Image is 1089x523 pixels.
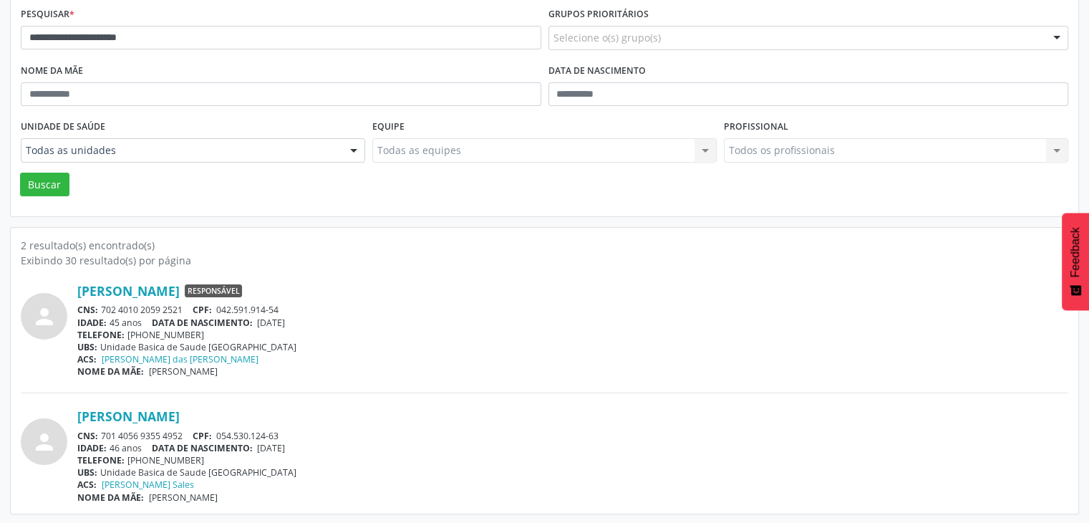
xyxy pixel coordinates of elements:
[216,430,279,442] span: 054.530.124-63
[152,442,253,454] span: DATA DE NASCIMENTO:
[77,353,97,365] span: ACS:
[21,238,1068,253] div: 2 resultado(s) encontrado(s)
[553,30,661,45] span: Selecione o(s) grupo(s)
[77,283,180,299] a: [PERSON_NAME]
[1069,227,1082,277] span: Feedback
[77,329,1068,341] div: [PHONE_NUMBER]
[548,60,646,82] label: Data de nascimento
[1062,213,1089,310] button: Feedback - Mostrar pesquisa
[77,304,98,316] span: CNS:
[102,353,258,365] a: [PERSON_NAME] das [PERSON_NAME]
[193,304,212,316] span: CPF:
[724,116,788,138] label: Profissional
[149,491,218,504] span: [PERSON_NAME]
[77,341,97,353] span: UBS:
[152,317,253,329] span: DATA DE NASCIMENTO:
[21,4,74,26] label: Pesquisar
[77,317,107,329] span: IDADE:
[77,466,97,479] span: UBS:
[77,479,97,491] span: ACS:
[372,116,405,138] label: Equipe
[20,173,69,197] button: Buscar
[32,429,57,455] i: person
[193,430,212,442] span: CPF:
[77,317,1068,329] div: 45 anos
[77,454,1068,466] div: [PHONE_NUMBER]
[26,143,336,158] span: Todas as unidades
[32,304,57,330] i: person
[77,466,1068,479] div: Unidade Basica de Saude [GEOGRAPHIC_DATA]
[77,430,1068,442] div: 701 4056 9355 4952
[77,341,1068,353] div: Unidade Basica de Saude [GEOGRAPHIC_DATA]
[77,454,125,466] span: TELEFONE:
[77,408,180,424] a: [PERSON_NAME]
[257,317,285,329] span: [DATE]
[149,365,218,378] span: [PERSON_NAME]
[77,442,1068,454] div: 46 anos
[185,284,242,297] span: Responsável
[77,304,1068,316] div: 702 4010 2059 2521
[21,60,83,82] label: Nome da mãe
[77,365,144,378] span: NOME DA MÃE:
[216,304,279,316] span: 042.591.914-54
[77,491,144,504] span: NOME DA MÃE:
[548,4,649,26] label: Grupos prioritários
[257,442,285,454] span: [DATE]
[77,442,107,454] span: IDADE:
[21,116,105,138] label: Unidade de saúde
[21,253,1068,268] div: Exibindo 30 resultado(s) por página
[102,479,194,491] a: [PERSON_NAME] Sales
[77,329,125,341] span: TELEFONE:
[77,430,98,442] span: CNS:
